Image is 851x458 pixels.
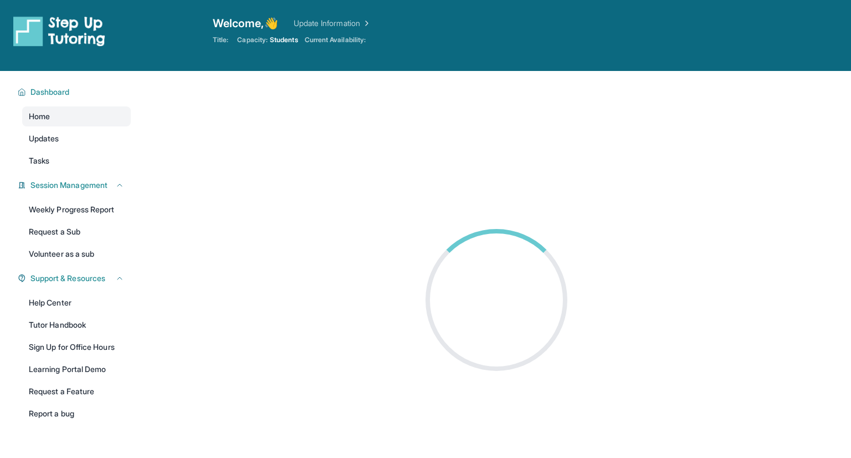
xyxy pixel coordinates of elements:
[26,180,124,191] button: Session Management
[22,381,131,401] a: Request a Feature
[29,133,59,144] span: Updates
[270,35,298,44] span: Students
[305,35,366,44] span: Current Availability:
[22,200,131,220] a: Weekly Progress Report
[30,273,105,284] span: Support & Resources
[30,86,70,98] span: Dashboard
[22,222,131,242] a: Request a Sub
[13,16,105,47] img: logo
[237,35,268,44] span: Capacity:
[22,106,131,126] a: Home
[360,18,371,29] img: Chevron Right
[22,315,131,335] a: Tutor Handbook
[294,18,371,29] a: Update Information
[213,16,278,31] span: Welcome, 👋
[22,337,131,357] a: Sign Up for Office Hours
[22,151,131,171] a: Tasks
[213,35,228,44] span: Title:
[30,180,107,191] span: Session Management
[29,155,49,166] span: Tasks
[22,129,131,149] a: Updates
[26,86,124,98] button: Dashboard
[22,404,131,424] a: Report a bug
[22,293,131,313] a: Help Center
[26,273,124,284] button: Support & Resources
[22,244,131,264] a: Volunteer as a sub
[22,359,131,379] a: Learning Portal Demo
[29,111,50,122] span: Home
